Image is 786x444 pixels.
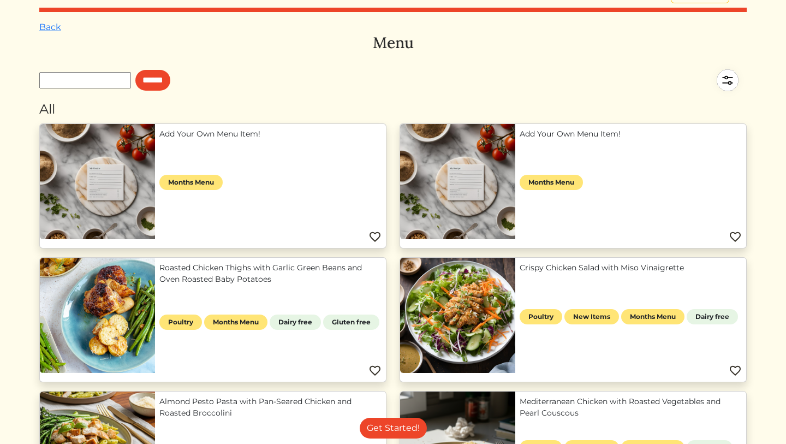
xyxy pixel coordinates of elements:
img: Favorite menu item [729,230,742,244]
a: Almond Pesto Pasta with Pan-Seared Chicken and Roasted Broccolini [159,396,382,419]
div: All [39,99,747,119]
a: Back [39,22,61,32]
a: Add Your Own Menu Item! [520,128,742,140]
a: Crispy Chicken Salad with Miso Vinaigrette [520,262,742,274]
a: Get Started! [360,418,427,439]
a: Roasted Chicken Thighs with Garlic Green Beans and Oven Roasted Baby Potatoes [159,262,382,285]
a: Add Your Own Menu Item! [159,128,382,140]
img: filter-5a7d962c2457a2d01fc3f3b070ac7679cf81506dd4bc827d76cf1eb68fb85cd7.svg [708,61,747,99]
h3: Menu [39,34,747,52]
a: Mediterranean Chicken with Roasted Vegetables and Pearl Couscous [520,396,742,419]
img: Favorite menu item [368,230,382,244]
img: Favorite menu item [368,364,382,377]
img: Favorite menu item [729,364,742,377]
